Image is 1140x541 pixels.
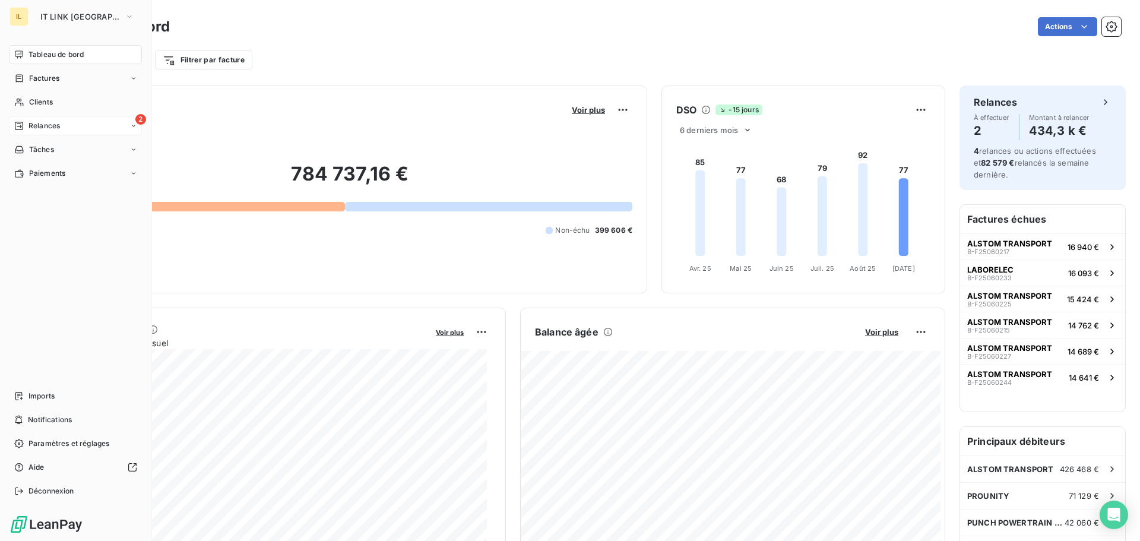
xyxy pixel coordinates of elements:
span: Notifications [28,415,72,425]
button: Voir plus [432,327,467,337]
span: Imports [28,391,55,401]
span: 426 468 € [1060,464,1099,474]
button: Filtrer par facture [155,50,252,69]
span: ALSTOM TRANSPORT [967,369,1052,379]
button: ALSTOM TRANSPORTB-F2506021514 762 € [960,312,1125,338]
h2: 784 737,16 € [67,162,632,198]
span: B-F25060215 [967,327,1010,334]
button: Actions [1038,17,1097,36]
button: ALSTOM TRANSPORTB-F2506021716 940 € [960,233,1125,260]
button: ALSTOM TRANSPORTB-F2506022714 689 € [960,338,1125,364]
span: À effectuer [974,114,1009,121]
span: LABORELEC [967,265,1014,274]
span: Chiffre d'affaires mensuel [67,337,427,349]
button: ALSTOM TRANSPORTB-F2506024414 641 € [960,364,1125,390]
tspan: Juin 25 [769,264,794,273]
button: Voir plus [862,327,902,337]
span: Tâches [29,144,54,155]
h6: Principaux débiteurs [960,427,1125,455]
h6: Balance âgée [535,325,598,339]
span: Voir plus [865,327,898,337]
span: 6 derniers mois [680,125,738,135]
span: ALSTOM TRANSPORT [967,343,1052,353]
h4: 434,3 k € [1029,121,1090,140]
span: Relances [28,121,60,131]
span: PUNCH POWERTRAIN NV [967,518,1065,527]
span: 2 [135,114,146,125]
span: Paramètres et réglages [28,438,109,449]
h6: Factures échues [960,205,1125,233]
span: Voir plus [572,105,605,115]
span: 14 689 € [1068,347,1099,356]
tspan: Juil. 25 [810,264,834,273]
span: Montant à relancer [1029,114,1090,121]
span: ALSTOM TRANSPORT [967,464,1053,474]
span: Tableau de bord [28,49,84,60]
span: Paiements [29,168,65,179]
span: 71 129 € [1069,491,1099,501]
span: ALSTOM TRANSPORT [967,317,1052,327]
span: 82 579 € [981,158,1014,167]
span: Non-échu [555,225,590,236]
span: 42 060 € [1065,518,1099,527]
button: LABORELECB-F2506023316 093 € [960,260,1125,286]
span: ALSTOM TRANSPORT [967,239,1052,248]
span: -15 jours [715,105,762,115]
a: Aide [9,458,142,477]
span: Factures [29,73,59,84]
div: Open Intercom Messenger [1100,501,1128,529]
h6: Relances [974,95,1017,109]
img: Logo LeanPay [9,515,83,534]
span: B-F25060227 [967,353,1011,360]
tspan: Mai 25 [730,264,752,273]
span: ALSTOM TRANSPORT [967,291,1052,300]
span: 15 424 € [1067,295,1099,304]
span: Déconnexion [28,486,74,496]
span: 14 762 € [1068,321,1099,330]
span: B-F25060225 [967,300,1012,308]
span: 399 606 € [595,225,632,236]
span: Clients [29,97,53,107]
span: IT LINK [GEOGRAPHIC_DATA] [40,12,120,21]
span: PROUNITY [967,491,1009,501]
span: 14 641 € [1069,373,1099,382]
button: Voir plus [568,105,609,115]
span: 4 [974,146,979,156]
span: B-F25060233 [967,274,1012,281]
span: 16 093 € [1068,268,1099,278]
button: ALSTOM TRANSPORTB-F2506022515 424 € [960,286,1125,312]
span: Aide [28,462,45,473]
span: 16 940 € [1068,242,1099,252]
tspan: Avr. 25 [689,264,711,273]
h6: DSO [676,103,696,117]
tspan: [DATE] [892,264,915,273]
tspan: Août 25 [850,264,876,273]
span: B-F25060244 [967,379,1012,386]
span: Voir plus [436,328,464,337]
div: IL [9,7,28,26]
span: relances ou actions effectuées et relancés la semaine dernière. [974,146,1096,179]
h4: 2 [974,121,1009,140]
span: B-F25060217 [967,248,1009,255]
